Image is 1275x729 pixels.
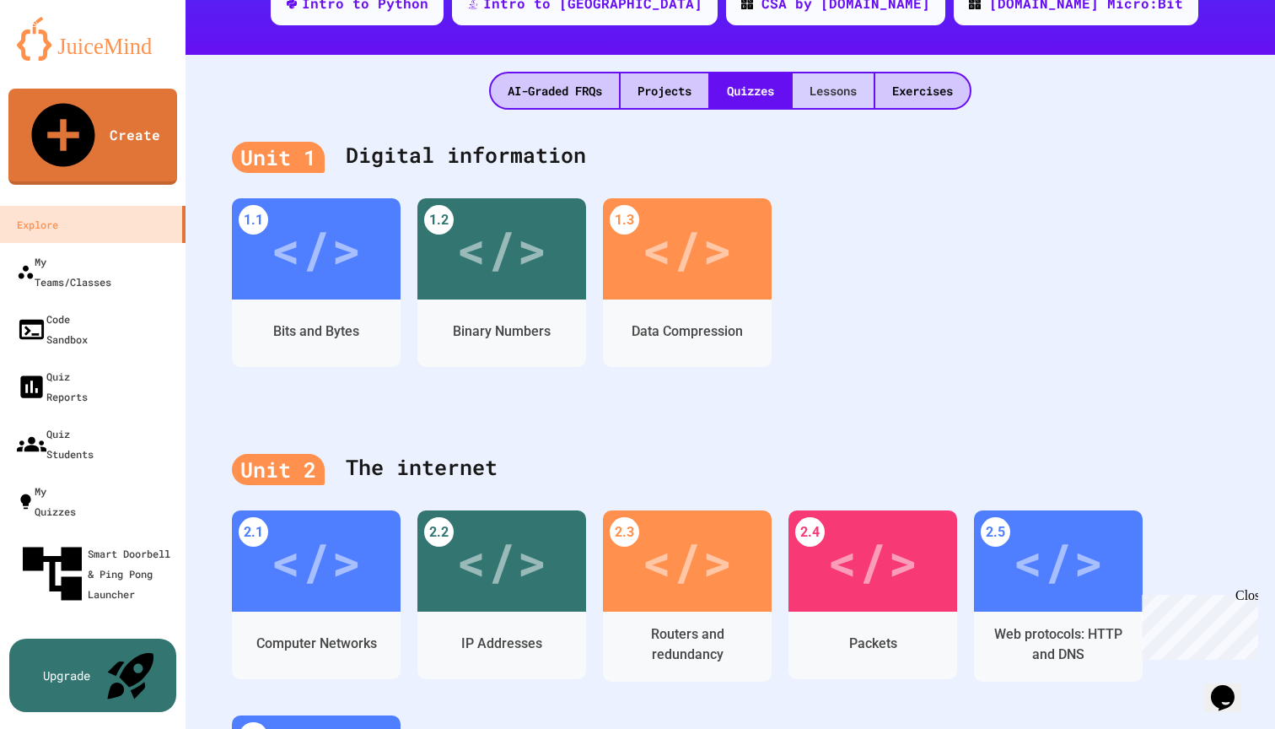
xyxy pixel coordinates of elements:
[17,309,88,349] div: Code Sandbox
[453,321,551,342] div: Binary Numbers
[642,211,733,287] div: </>
[271,211,362,287] div: </>
[232,454,325,486] div: Unit 2
[610,205,639,235] div: 1.3
[642,523,733,599] div: </>
[1135,588,1258,660] iframe: chat widget
[17,538,179,609] div: Smart Doorbell & Ping Pong Launcher
[239,205,268,235] div: 1.1
[849,634,897,654] div: Packets
[456,211,547,287] div: </>
[875,73,970,108] div: Exercises
[491,73,619,108] div: AI-Graded FRQs
[461,634,542,654] div: IP Addresses
[17,366,88,407] div: Quiz Reports
[795,517,825,547] div: 2.4
[424,205,454,235] div: 1.2
[610,517,639,547] div: 2.3
[271,523,362,599] div: </>
[239,517,268,547] div: 2.1
[981,517,1010,547] div: 2.5
[987,624,1130,665] div: Web protocols: HTTP and DNS
[256,634,377,654] div: Computer Networks
[232,122,1229,190] div: Digital information
[232,142,325,174] div: Unit 1
[273,321,359,342] div: Bits and Bytes
[710,73,791,108] div: Quizzes
[632,321,743,342] div: Data Compression
[1204,661,1258,712] iframe: chat widget
[793,73,874,108] div: Lessons
[827,523,918,599] div: </>
[456,523,547,599] div: </>
[616,624,759,665] div: Routers and redundancy
[8,89,177,185] a: Create
[424,517,454,547] div: 2.2
[43,667,90,684] div: Upgrade
[17,17,169,61] img: logo-orange.svg
[17,214,58,235] div: Explore
[7,7,116,107] div: Chat with us now!Close
[1013,523,1104,599] div: </>
[17,481,76,521] div: My Quizzes
[621,73,708,108] div: Projects
[17,424,94,464] div: Quiz Students
[232,435,1229,502] div: The internet
[17,251,111,292] div: My Teams/Classes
